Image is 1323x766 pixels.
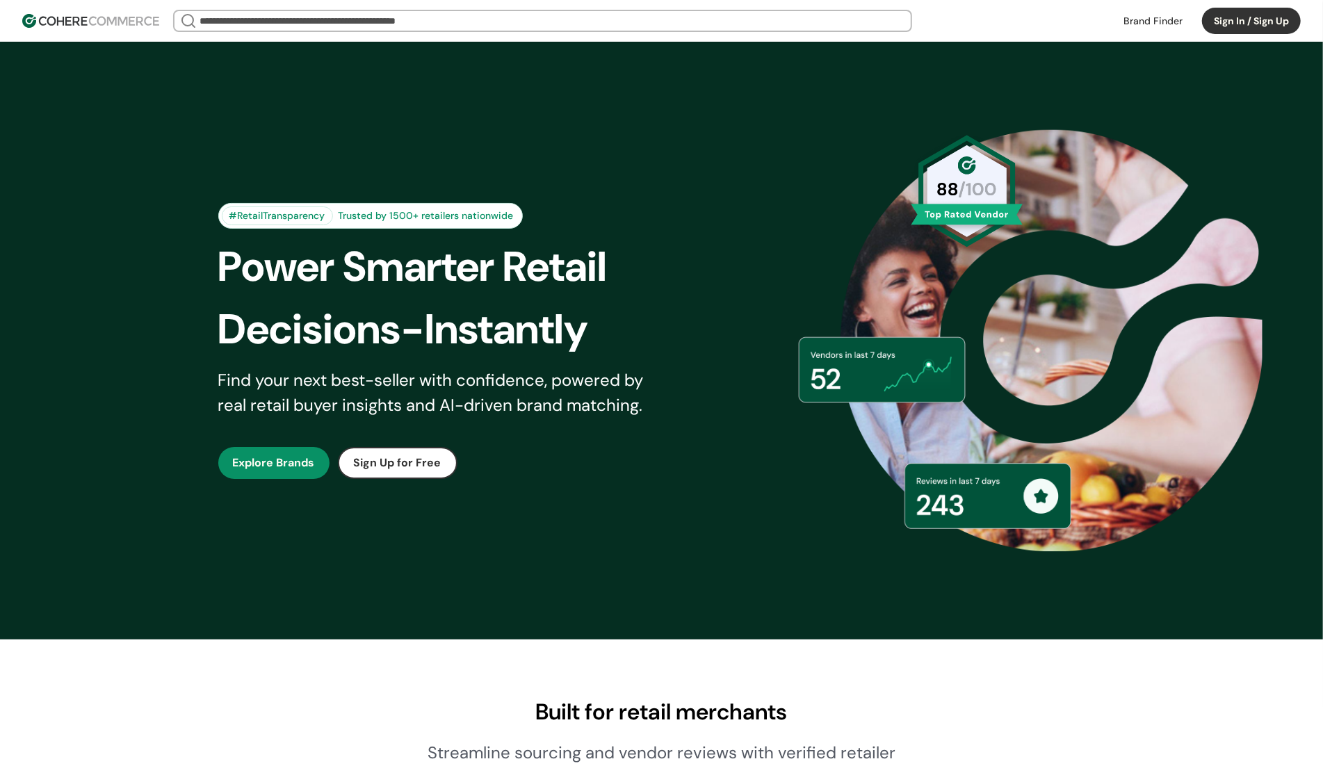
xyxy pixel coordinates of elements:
img: Cohere Logo [22,14,159,28]
div: #RetailTransparency [222,206,333,225]
div: Built for retail merchants [184,695,1140,728]
button: Sign In / Sign Up [1202,8,1301,34]
button: Explore Brands [218,447,330,479]
div: Trusted by 1500+ retailers nationwide [333,209,519,223]
div: Decisions-Instantly [218,298,685,361]
button: Sign Up for Free [338,447,457,479]
div: Power Smarter Retail [218,236,685,298]
div: Find your next best-seller with confidence, powered by real retail buyer insights and AI-driven b... [218,368,662,418]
